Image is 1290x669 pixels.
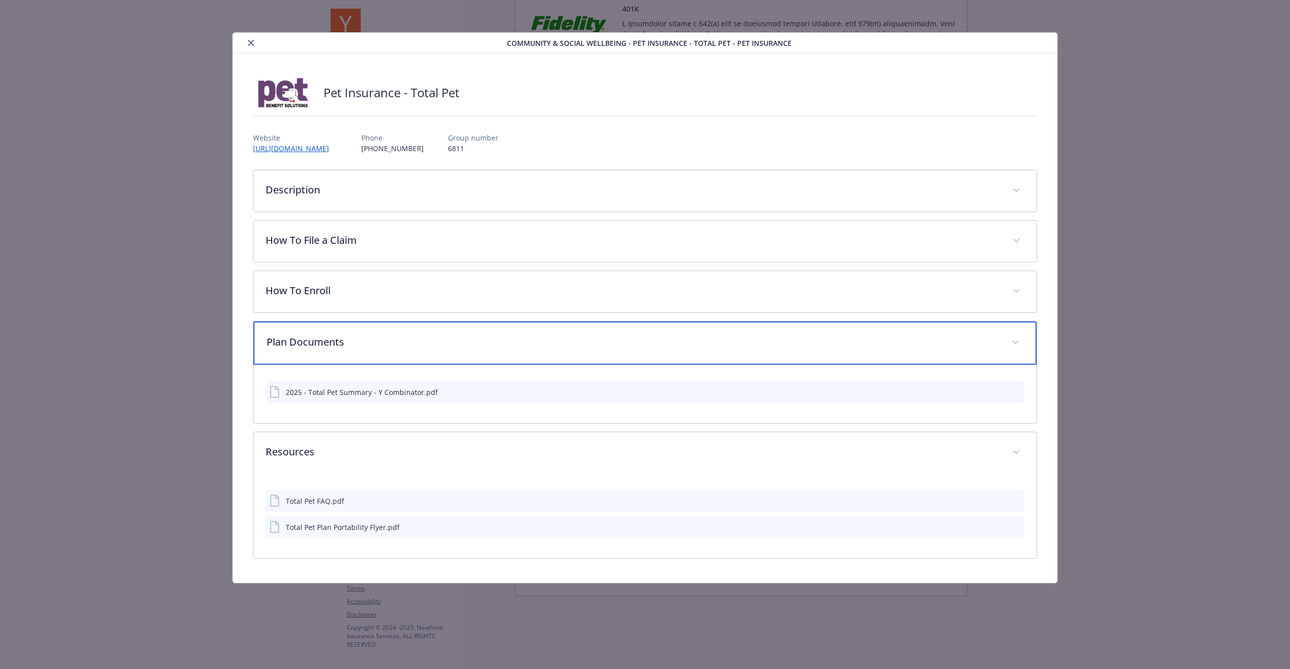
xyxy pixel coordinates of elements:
[324,84,460,101] h2: Pet Insurance - Total Pet
[286,496,344,506] div: Total Pet FAQ.pdf
[253,221,1037,262] div: How To File a Claim
[361,143,424,154] p: [PHONE_NUMBER]
[266,283,1000,298] p: How To Enroll
[995,496,1003,506] button: download file
[253,170,1037,212] div: Description
[266,233,1000,248] p: How To File a Claim
[995,387,1003,397] button: download file
[253,474,1037,558] div: Resources
[286,387,438,397] div: 2025 - Total Pet Summary - Y Combinator.pdf
[286,522,400,532] div: Total Pet Plan Portability Flyer.pdf
[507,38,792,48] span: Community & Social Wellbeing - Pet Insurance - Total Pet - Pet Insurance
[361,132,424,143] p: Phone
[266,182,1000,197] p: Description
[995,522,1003,532] button: download file
[1011,522,1020,532] button: preview file
[253,271,1037,312] div: How To Enroll
[267,335,999,350] p: Plan Documents
[448,132,498,143] p: Group number
[448,143,498,154] p: 6811
[129,32,1161,583] div: details for plan Community & Social Wellbeing - Pet Insurance - Total Pet - Pet Insurance
[1011,496,1020,506] button: preview file
[245,37,257,49] button: close
[253,132,337,143] p: Website
[253,432,1037,474] div: Resources
[1011,387,1020,397] button: preview file
[253,144,337,153] a: [URL][DOMAIN_NAME]
[266,444,1000,459] p: Resources
[253,78,313,108] img: Pet Benefit Solutions
[253,321,1037,365] div: Plan Documents
[253,365,1037,423] div: Plan Documents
